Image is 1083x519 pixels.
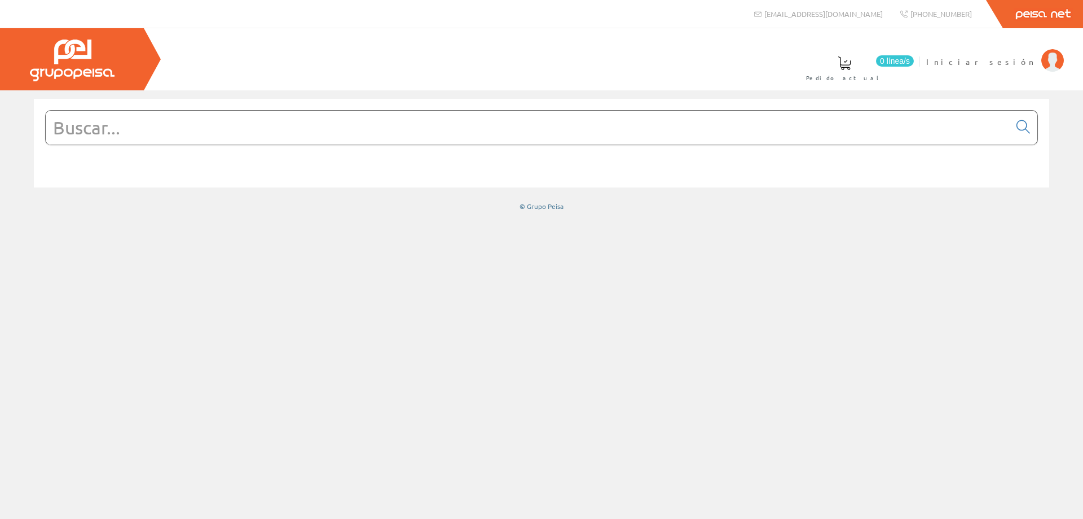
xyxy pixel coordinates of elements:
[30,40,115,81] img: Grupo Peisa
[926,47,1064,58] a: Iniciar sesión
[910,9,972,19] span: [PHONE_NUMBER]
[926,56,1036,67] span: Iniciar sesión
[764,9,883,19] span: [EMAIL_ADDRESS][DOMAIN_NAME]
[34,202,1049,211] div: © Grupo Peisa
[806,72,883,84] span: Pedido actual
[876,55,914,67] span: 0 línea/s
[46,111,1010,145] input: Buscar...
